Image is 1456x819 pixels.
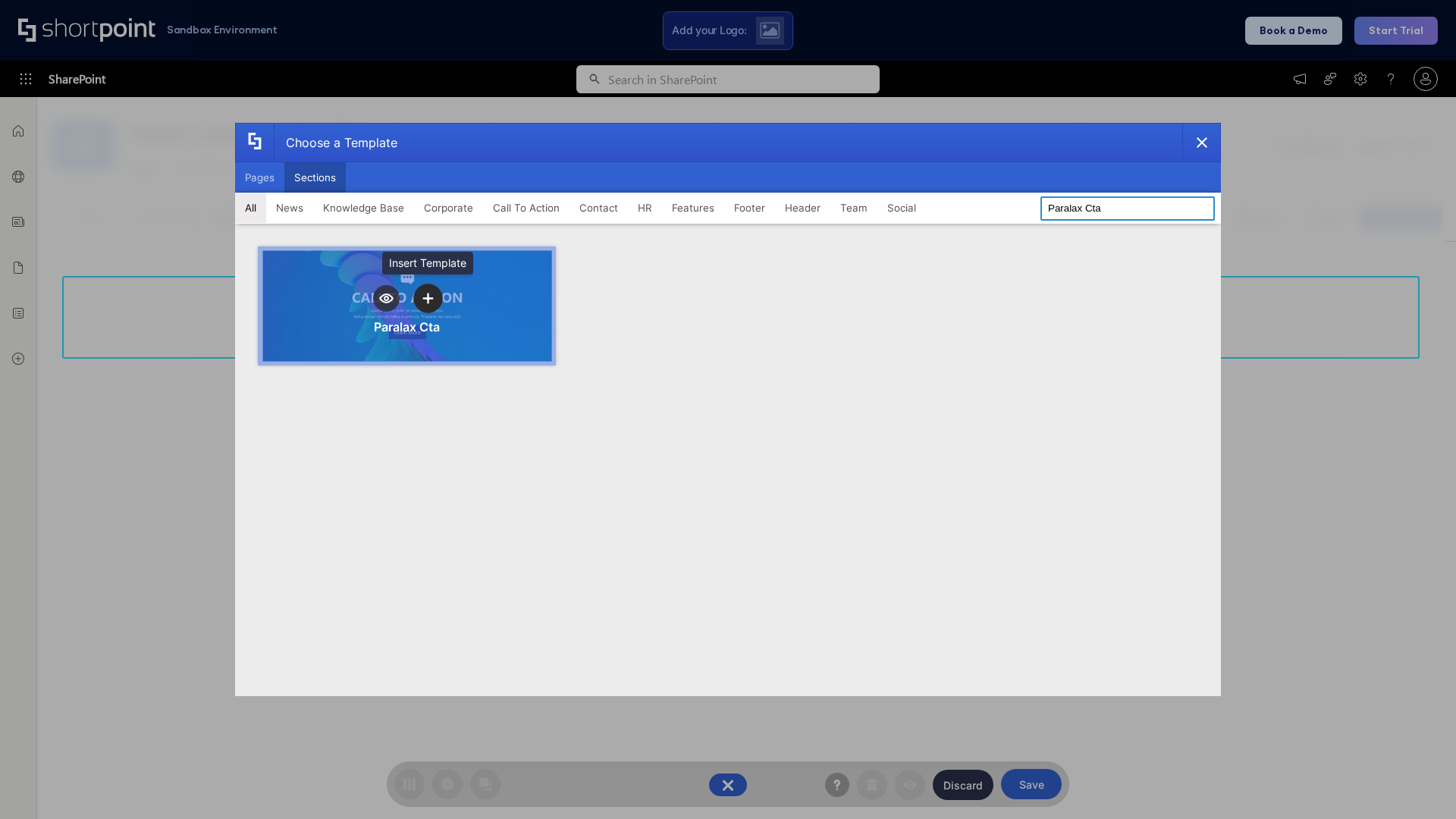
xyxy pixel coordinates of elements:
button: All [235,193,266,223]
button: Sections [284,162,346,193]
button: News [266,193,313,223]
button: Footer [724,193,775,223]
button: Call To Action [483,193,570,223]
input: Search [1040,196,1215,221]
button: Features [662,193,724,223]
iframe: Chat Widget [1380,746,1456,819]
button: Contact [570,193,628,223]
div: Paralax Cta [374,319,440,334]
button: Knowledge Base [313,193,414,223]
button: Team [830,193,877,223]
button: Pages [235,162,284,193]
button: HR [628,193,662,223]
button: Social [877,193,926,223]
button: Header [775,193,830,223]
div: template selector [235,123,1221,696]
button: Corporate [414,193,483,223]
div: Choose a Template [274,124,397,162]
